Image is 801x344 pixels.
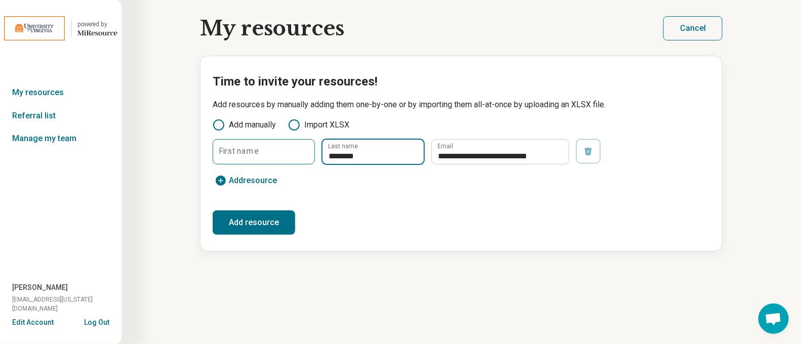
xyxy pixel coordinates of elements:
label: First name [219,147,259,155]
h2: Time to invite your resources! [213,72,710,91]
span: Add resource [229,177,277,185]
img: University of Virginia [4,16,65,40]
button: Cancel [663,16,723,40]
button: Log Out [84,317,109,325]
span: [PERSON_NAME] [12,282,68,293]
label: Import XLSX [288,119,349,131]
button: Remove [576,139,600,163]
div: Open chat [758,304,789,334]
a: University of Virginiapowered by [4,16,117,40]
label: Last name [328,143,358,149]
div: powered by [77,20,117,29]
button: Addresource [213,173,279,189]
button: Add resource [213,210,295,235]
p: Add resources by manually adding them one-by-one or by importing them all-at-once by uploading an... [213,99,710,111]
button: Edit Account [12,317,54,328]
h1: My resources [200,17,344,40]
label: Add manually [213,119,276,131]
span: [EMAIL_ADDRESS][US_STATE][DOMAIN_NAME] [12,295,122,313]
label: Email [437,143,453,149]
